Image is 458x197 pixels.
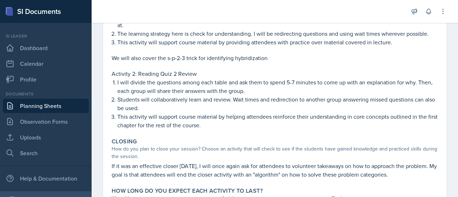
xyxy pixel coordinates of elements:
label: How long do you expect each activity to last? [112,187,263,194]
div: Documents [3,91,89,97]
a: Dashboard [3,41,89,55]
p: The learning strategy here is check for understanding. I will be redirecting questions and using ... [117,29,438,38]
p: We will also cover the s-p-2-3 trick for identifying hybridization [112,54,438,62]
p: This activity will support course material by helping attendees reinforce their understanding in ... [117,112,438,129]
a: Observation Forms [3,114,89,129]
p: I will divide the questions among each table and ask them to spend 5-7 minutes to come up with an... [117,78,438,95]
div: How do you plan to close your session? Choose an activity that will check to see if the students ... [112,145,438,160]
a: Profile [3,72,89,87]
a: Calendar [3,56,89,71]
p: Students will collaboratively learn and review. Wait times and redirection to another group answe... [117,95,438,112]
p: If it was an effective closer [DATE], I will once again ask for attendees to volunteer takeaways ... [112,162,438,179]
label: Closing [112,138,137,145]
a: Search [3,146,89,160]
p: This activity will support course material by providing attendees with practice over material cov... [117,38,438,46]
a: Planning Sheets [3,99,89,113]
a: Uploads [3,130,89,144]
p: Activity 2: Reading Quiz 2 Review [112,69,438,78]
div: Si leader [3,33,89,39]
div: Help & Documentation [3,171,89,186]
